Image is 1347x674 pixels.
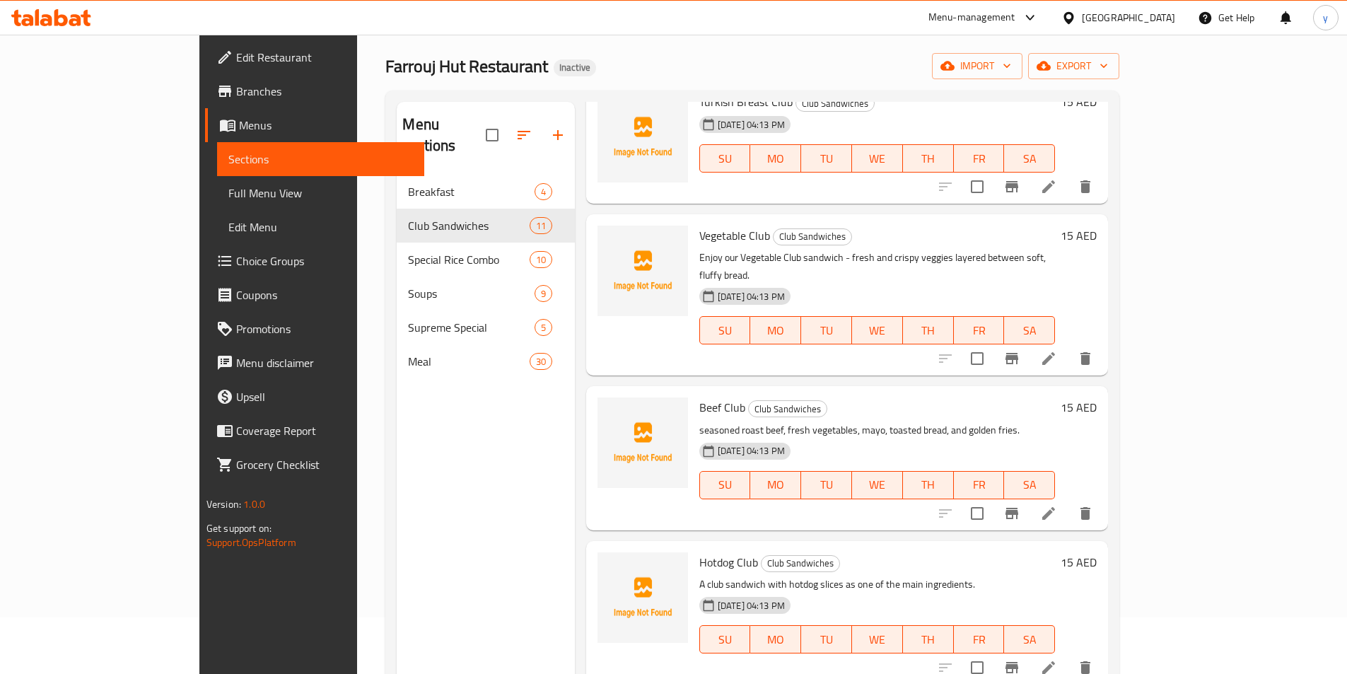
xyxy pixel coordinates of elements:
span: [DATE] 04:13 PM [712,290,791,303]
span: SA [1010,475,1049,495]
div: items [535,183,552,200]
span: FR [960,320,999,341]
a: Edit menu item [1040,178,1057,195]
p: Enjoy our Vegetable Club sandwich - fresh and crispy veggies layered between soft, fluffy bread. [699,249,1055,284]
span: Promotions [236,320,413,337]
img: Vegetable Club [597,226,688,316]
div: items [530,251,552,268]
div: Meal30 [397,344,574,378]
button: TH [903,144,954,173]
div: Soups9 [397,277,574,310]
button: SA [1004,144,1055,173]
span: Select to update [962,172,992,202]
div: Club Sandwiches [795,95,875,112]
span: MO [756,475,795,495]
span: Hotdog Club [699,552,758,573]
span: Branches [236,83,413,100]
button: MO [750,144,801,173]
button: WE [852,316,903,344]
span: Version: [206,495,241,513]
button: Add section [541,118,575,152]
span: Supreme Special [408,319,534,336]
button: Branch-specific-item [995,342,1029,376]
button: SU [699,316,751,344]
button: export [1028,53,1119,79]
span: SU [706,320,745,341]
span: Club Sandwiches [774,228,851,245]
span: WE [858,629,897,650]
div: [GEOGRAPHIC_DATA] [1082,10,1175,25]
span: 30 [530,355,552,368]
span: Select all sections [477,120,507,150]
div: Club Sandwiches [761,555,840,572]
span: 4 [535,185,552,199]
a: Support.OpsPlatform [206,533,296,552]
button: FR [954,625,1005,653]
div: Club Sandwiches11 [397,209,574,243]
span: Beef Club [699,397,745,418]
span: TU [807,629,846,650]
a: Edit Menu [217,210,424,244]
span: Soups [408,285,534,302]
button: SA [1004,625,1055,653]
a: Upsell [205,380,424,414]
a: Menu disclaimer [205,346,424,380]
span: 11 [530,219,552,233]
span: Inactive [554,62,596,74]
span: export [1039,57,1108,75]
span: Edit Restaurant [236,49,413,66]
span: MO [756,149,795,169]
span: TH [909,629,948,650]
div: items [535,319,552,336]
a: Choice Groups [205,244,424,278]
button: delete [1068,496,1102,530]
span: import [943,57,1011,75]
span: Grocery Checklist [236,456,413,473]
a: Coupons [205,278,424,312]
button: delete [1068,342,1102,376]
span: Club Sandwiches [408,217,529,234]
p: A club sandwich with hotdog slices as one of the main ingredients. [699,576,1055,593]
a: Sections [217,142,424,176]
span: Menu disclaimer [236,354,413,371]
span: 9 [535,287,552,301]
span: 1.0.0 [243,495,265,513]
button: Branch-specific-item [995,496,1029,530]
span: FR [960,475,999,495]
span: Edit Menu [228,219,413,236]
button: TU [801,144,852,173]
span: FR [960,149,999,169]
h6: 15 AED [1061,397,1097,417]
span: MO [756,629,795,650]
span: y [1323,10,1328,25]
span: TU [807,149,846,169]
p: seasoned roast beef, fresh vegetables, mayo, toasted bread, and golden fries. [699,422,1055,439]
span: Club Sandwiches [749,401,827,417]
h6: 15 AED [1061,92,1097,112]
span: Sections [228,151,413,168]
span: Select to update [962,499,992,528]
img: Beef Club [597,397,688,488]
button: TU [801,625,852,653]
button: delete [1068,170,1102,204]
a: Edit menu item [1040,505,1057,522]
span: Special Rice Combo [408,251,529,268]
img: Hotdog Club [597,552,688,643]
span: WE [858,475,897,495]
span: Club Sandwiches [796,95,874,112]
span: TU [807,475,846,495]
h2: Menu sections [402,114,485,156]
span: Meal [408,353,529,370]
div: Club Sandwiches [748,400,827,417]
span: Vegetable Club [699,225,770,246]
span: Sort sections [507,118,541,152]
nav: Menu sections [397,169,574,384]
button: SA [1004,471,1055,499]
button: TH [903,316,954,344]
button: import [932,53,1022,79]
span: FR [960,629,999,650]
button: TU [801,471,852,499]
